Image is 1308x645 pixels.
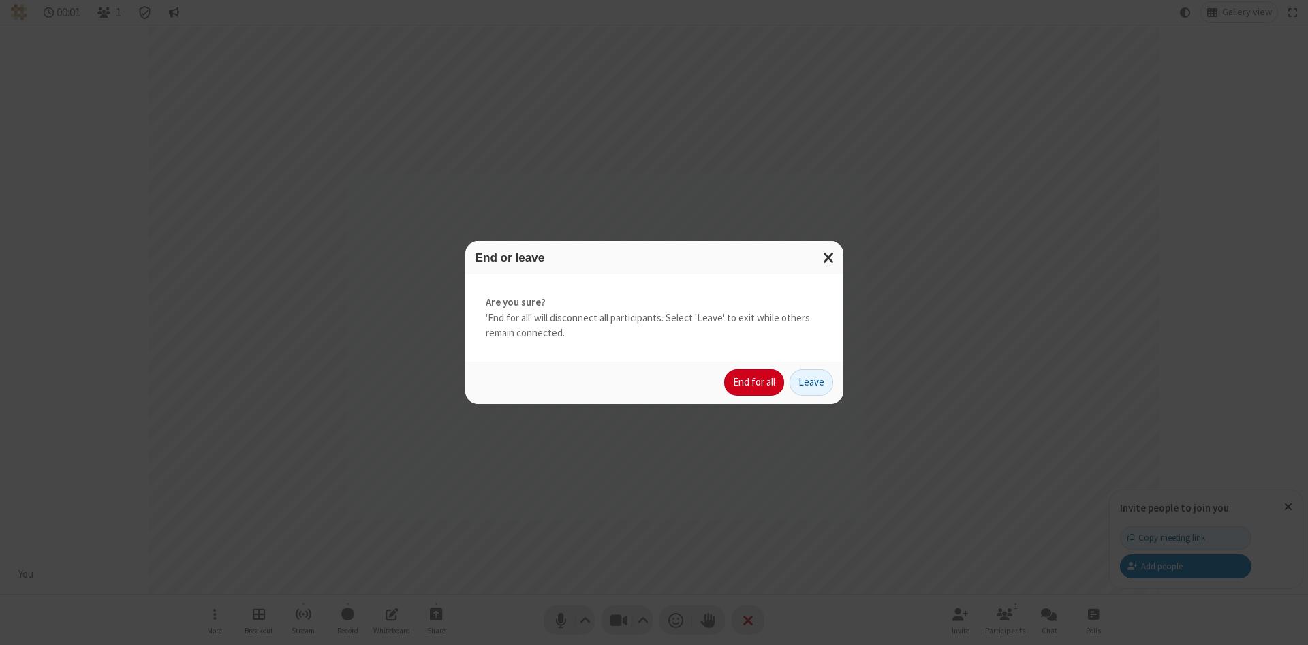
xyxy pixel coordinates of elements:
button: Leave [790,369,833,396]
div: 'End for all' will disconnect all participants. Select 'Leave' to exit while others remain connec... [465,274,843,362]
button: End for all [724,369,784,396]
h3: End or leave [476,251,833,264]
strong: Are you sure? [486,295,823,311]
button: Close modal [815,241,843,274]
